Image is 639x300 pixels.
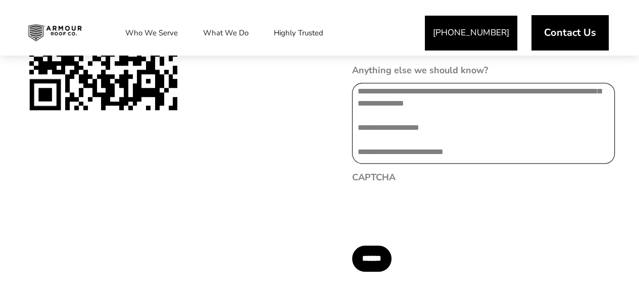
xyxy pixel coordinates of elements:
[20,20,90,45] img: Industrial and Commercial Roofing Company | Armour Roof Co.
[352,65,488,76] label: Anything else we should know?
[531,15,609,51] a: Contact Us
[544,28,596,38] span: Contact Us
[352,172,396,183] label: CAPTCHA
[193,20,259,45] a: What We Do
[425,16,517,51] a: [PHONE_NUMBER]
[115,20,188,45] a: Who We Serve
[352,190,506,229] iframe: reCAPTCHA
[264,20,333,45] a: Highly Trusted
